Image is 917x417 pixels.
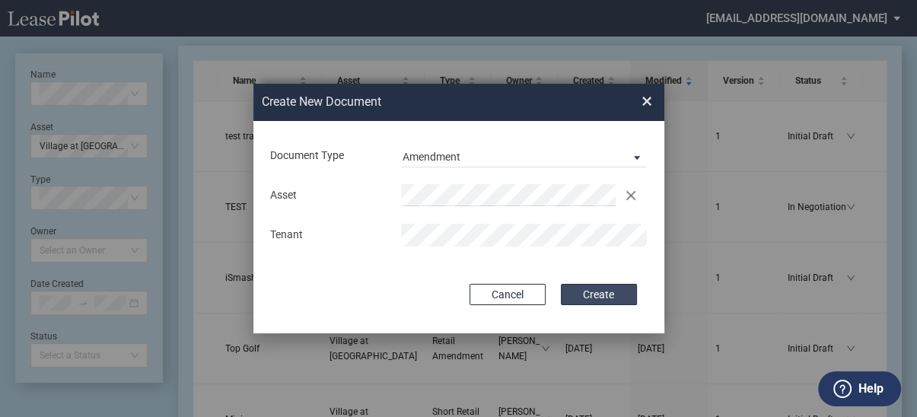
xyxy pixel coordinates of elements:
[262,94,587,110] h2: Create New Document
[261,228,393,243] div: Tenant
[470,284,546,305] button: Cancel
[401,145,647,167] md-select: Document Type: Amendment
[261,188,393,203] div: Asset
[261,148,393,164] div: Document Type
[403,151,460,163] div: Amendment
[253,84,664,333] md-dialog: Create New ...
[858,379,884,399] label: Help
[642,90,652,114] span: ×
[561,284,637,305] button: Create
